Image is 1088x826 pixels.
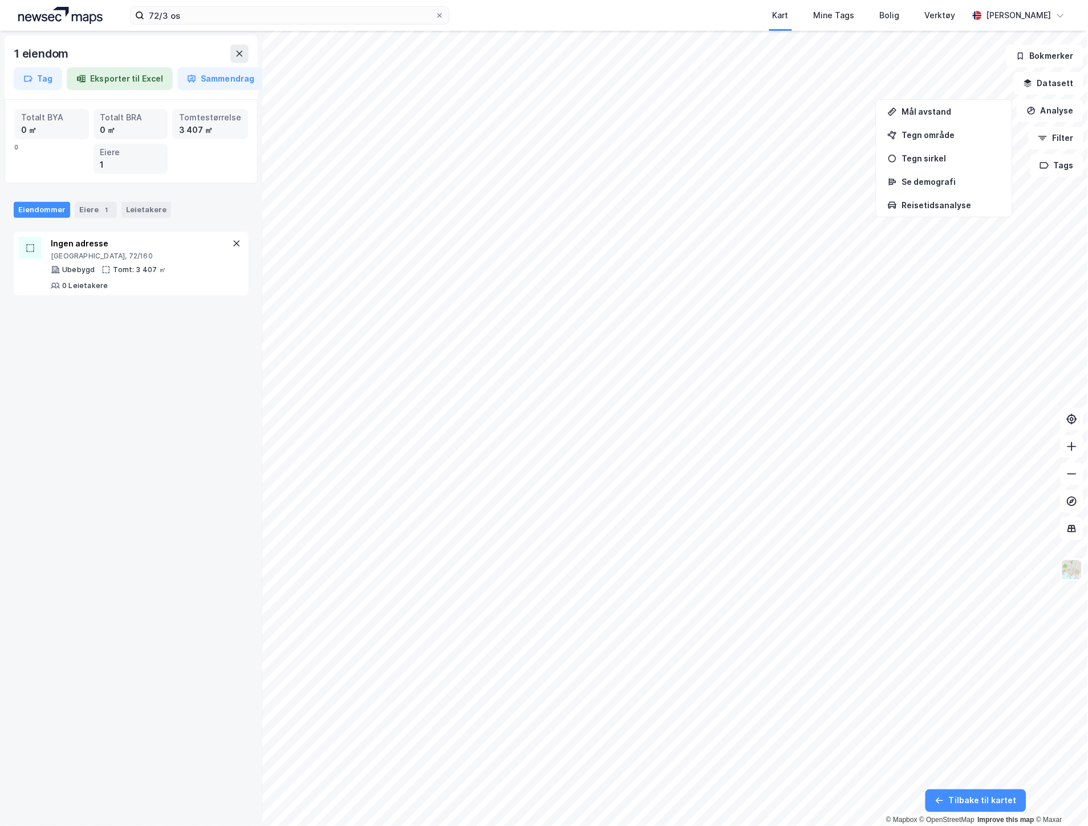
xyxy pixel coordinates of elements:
div: 0 ㎡ [21,124,82,136]
button: Analyse [1017,99,1083,122]
div: Tomtestørrelse [179,111,241,124]
div: Eiere [75,202,117,218]
div: Ubebygd [62,265,95,274]
button: Eksporter til Excel [67,67,173,90]
div: Se demografi [902,177,1001,187]
div: Mine Tags [814,9,855,22]
button: Tags [1030,154,1083,177]
div: Mål avstand [902,107,1001,116]
div: Eiere [100,146,161,159]
div: 1 [100,159,161,171]
div: Bolig [880,9,900,22]
button: Tilbake til kartet [925,789,1026,812]
div: 1 [101,204,112,216]
div: Totalt BRA [100,111,161,124]
div: Totalt BYA [21,111,82,124]
div: 0 Leietakere [62,281,108,290]
div: Tegn sirkel [902,153,1001,163]
div: Reisetidsanalyse [902,200,1001,210]
button: Bokmerker [1006,44,1083,67]
a: OpenStreetMap [920,816,975,824]
div: 1 eiendom [14,44,71,63]
div: Tegn område [902,130,1001,140]
div: [PERSON_NAME] [986,9,1052,22]
button: Filter [1029,127,1083,149]
div: Ingen adresse [51,237,230,250]
div: Kart [773,9,789,22]
button: Tag [14,67,62,90]
div: 0 [14,109,248,174]
input: Søk på adresse, matrikkel, gårdeiere, leietakere eller personer [144,7,435,24]
button: Datasett [1014,72,1083,95]
a: Improve this map [978,816,1034,824]
div: 0 ㎡ [100,124,161,136]
div: Eiendommer [14,202,70,218]
div: Verktøy [925,9,956,22]
button: Sammendrag [177,67,264,90]
div: [GEOGRAPHIC_DATA], 72/160 [51,252,230,261]
img: logo.a4113a55bc3d86da70a041830d287a7e.svg [18,7,103,24]
iframe: Chat Widget [1031,771,1088,826]
div: Leietakere [121,202,171,218]
img: Z [1061,559,1083,581]
div: Tomt: 3 407 ㎡ [113,265,166,274]
a: Mapbox [886,816,918,824]
div: 3 407 ㎡ [179,124,241,136]
div: Kontrollprogram for chat [1031,771,1088,826]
